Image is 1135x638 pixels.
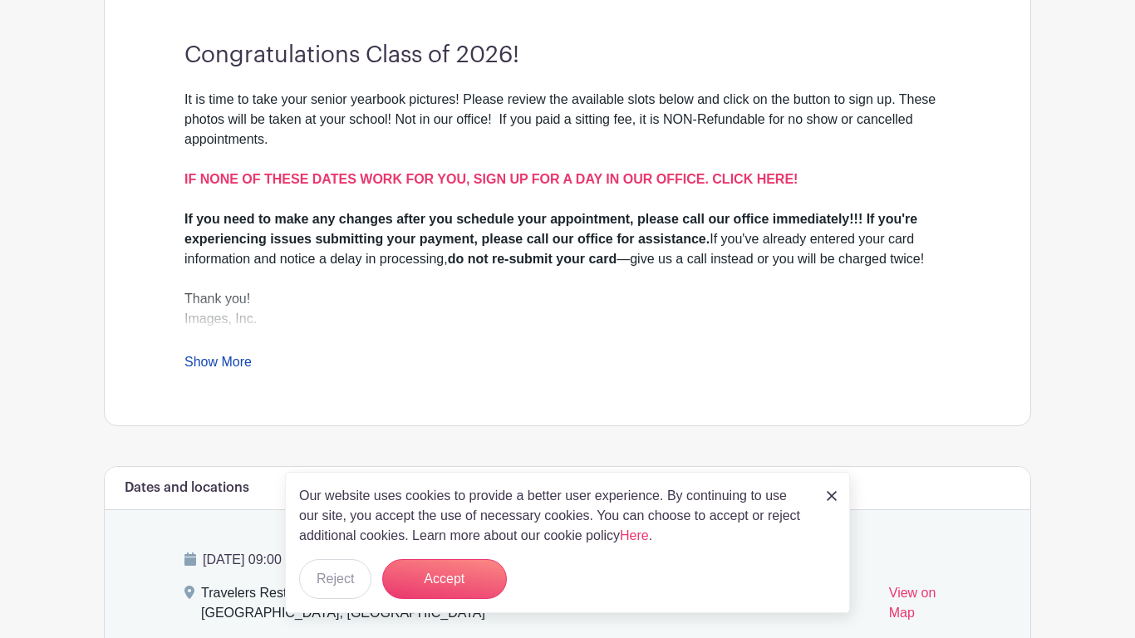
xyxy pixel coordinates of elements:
[201,583,876,630] div: Travelers Rest High School, [GEOGRAPHIC_DATA], [GEOGRAPHIC_DATA], Travelers Rest, [GEOGRAPHIC_DAT...
[184,289,951,309] div: Thank you!
[184,90,951,209] div: It is time to take your senior yearbook pictures! Please review the available slots below and cli...
[889,583,951,630] a: View on Map
[184,355,252,375] a: Show More
[125,480,249,496] h6: Dates and locations
[184,550,951,570] p: [DATE] 09:00 am to 03:00 pm
[184,209,951,269] div: If you've already entered your card information and notice a delay in processing, —give us a call...
[620,528,649,542] a: Here
[382,559,507,599] button: Accept
[184,172,798,186] a: IF NONE OF THESE DATES WORK FOR YOU, SIGN UP FOR A DAY IN OUR OFFICE. CLICK HERE!
[827,491,837,501] img: close_button-5f87c8562297e5c2d7936805f587ecaba9071eb48480494691a3f1689db116b3.svg
[184,331,291,346] a: [DOMAIN_NAME]
[184,309,951,349] div: Images, Inc.
[184,212,917,246] strong: If you need to make any changes after you schedule your appointment, please call our office immed...
[448,252,617,266] strong: do not re-submit your card
[299,486,809,546] p: Our website uses cookies to provide a better user experience. By continuing to use our site, you ...
[184,42,951,70] h3: Congratulations Class of 2026!
[299,559,371,599] button: Reject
